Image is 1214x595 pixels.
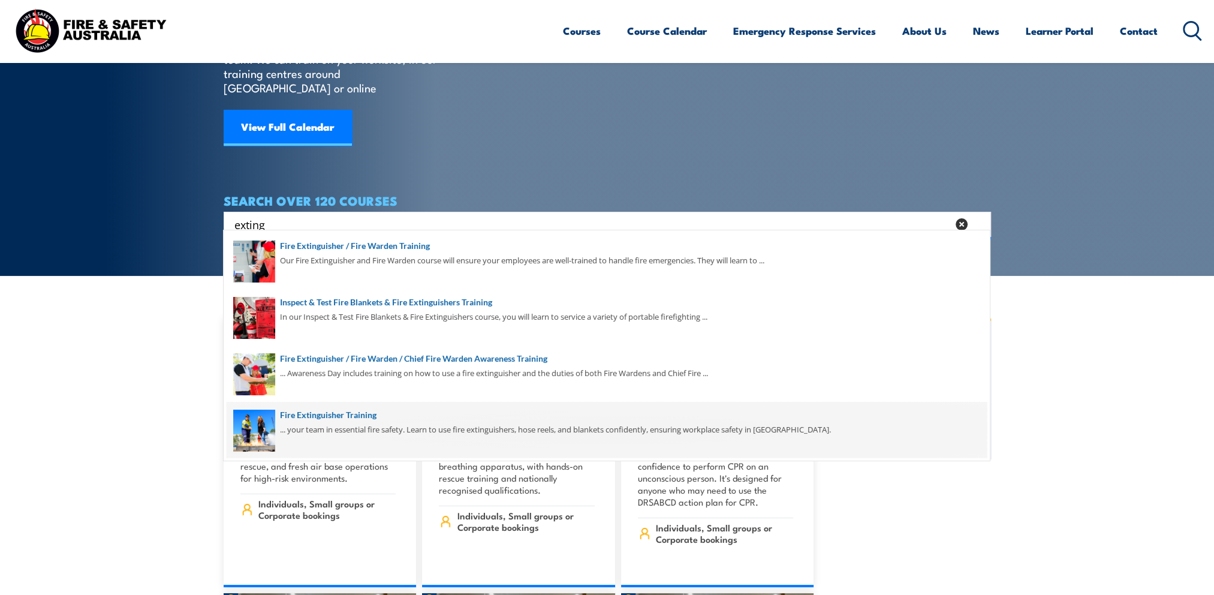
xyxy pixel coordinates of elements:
a: Course Calendar [627,15,707,47]
input: Search input [234,215,948,233]
a: About Us [902,15,947,47]
p: This course includes a pre-course learning component and gives you the confidence to perform CPR ... [638,436,794,508]
a: News [973,15,999,47]
p: Learn to operate safely in hazardous underground environments using BG4 breathing apparatus, with... [439,436,595,496]
a: Fire Extinguisher / Fire Warden / Chief Fire Warden Awareness Training [233,352,980,365]
a: Emergency Response Services [733,15,876,47]
form: Search form [237,216,950,233]
a: Learner Portal [1026,15,1093,47]
a: View Full Calendar [224,110,352,146]
a: Contact [1120,15,1158,47]
a: Fire Extinguisher Training [233,408,980,422]
a: Fire Extinguisher / Fire Warden Training [233,239,980,253]
button: Search magnifier button [970,216,987,233]
a: Inspect & Test Fire Blankets & Fire Extinguishers Training [233,296,980,309]
a: Courses [563,15,601,47]
h4: SEARCH OVER 120 COURSES [224,194,991,207]
p: Find a course thats right for you and your team. We can train on your worksite, in our training c... [224,37,442,95]
span: Individuals, Small groups or Corporate bookings [258,498,396,521]
span: Individuals, Small groups or Corporate bookings [457,510,595,533]
span: Individuals, Small groups or Corporate bookings [656,522,793,545]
